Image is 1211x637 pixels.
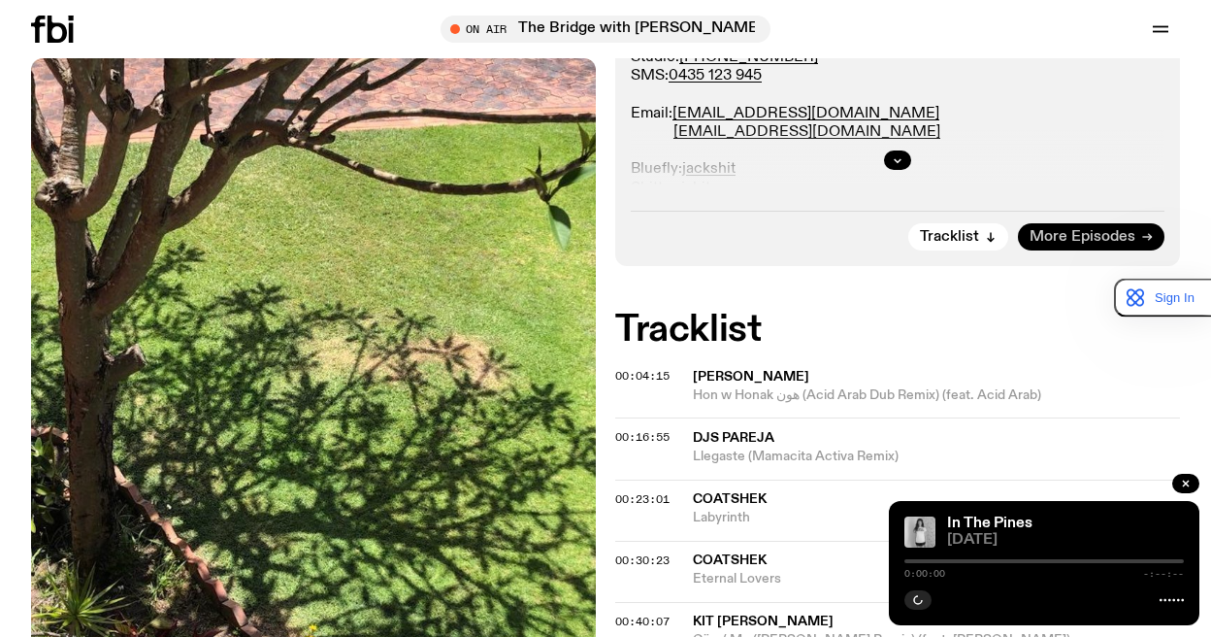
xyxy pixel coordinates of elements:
span: [DATE] [947,533,1184,548]
span: Labyrinth [693,509,1180,527]
button: On AirThe Bridge with [PERSON_NAME] [441,16,770,43]
span: [PERSON_NAME] [693,370,809,384]
span: Tracklist [920,230,979,245]
span: 00:40:07 [615,614,670,629]
span: coatshek [693,553,767,567]
button: 00:16:55 [615,432,670,443]
a: 0435 123 945 [669,68,762,84]
span: 00:16:55 [615,429,670,445]
button: 00:04:15 [615,371,670,382]
span: 00:23:01 [615,491,670,507]
span: Eternal Lovers [693,570,1180,588]
a: In The Pines [947,516,1032,531]
a: [EMAIL_ADDRESS][DOMAIN_NAME] [673,124,940,140]
span: 00:04:15 [615,368,670,384]
button: 00:30:23 [615,555,670,566]
span: More Episodes [1030,230,1135,245]
span: Kit [PERSON_NAME] [693,615,834,628]
button: 00:23:01 [615,494,670,505]
span: -:--:-- [1143,569,1184,579]
span: Llegaste (Mamacita Activa Remix) [693,448,1180,466]
button: Tracklist [908,223,1008,251]
span: coatshek [693,492,767,506]
a: [EMAIL_ADDRESS][DOMAIN_NAME] [672,106,939,121]
span: 0:00:00 [904,569,945,579]
a: More Episodes [1018,223,1164,251]
span: DJs Pareja [693,431,774,445]
span: Hon w Honak هون (Acid Arab Dub Remix) (feat. Acid Arab) [693,386,1180,405]
span: 00:30:23 [615,553,670,568]
h2: Tracklist [615,313,1180,348]
button: 00:40:07 [615,617,670,627]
